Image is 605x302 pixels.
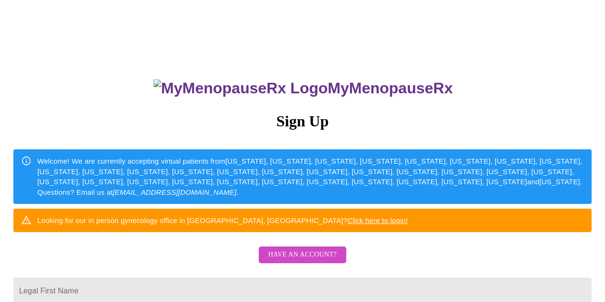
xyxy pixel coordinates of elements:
[13,112,592,130] h3: Sign Up
[15,79,592,97] h3: MyMenopauseRx
[37,212,408,229] div: Looking for our in person gynecology office in [GEOGRAPHIC_DATA], [GEOGRAPHIC_DATA]?
[154,79,328,97] img: MyMenopauseRx Logo
[113,188,237,196] em: [EMAIL_ADDRESS][DOMAIN_NAME]
[259,246,346,263] button: Have an account?
[37,152,584,201] div: Welcome! We are currently accepting virtual patients from [US_STATE], [US_STATE], [US_STATE], [US...
[256,257,349,265] a: Have an account?
[347,216,408,224] a: Click here to login!
[268,249,337,261] span: Have an account?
